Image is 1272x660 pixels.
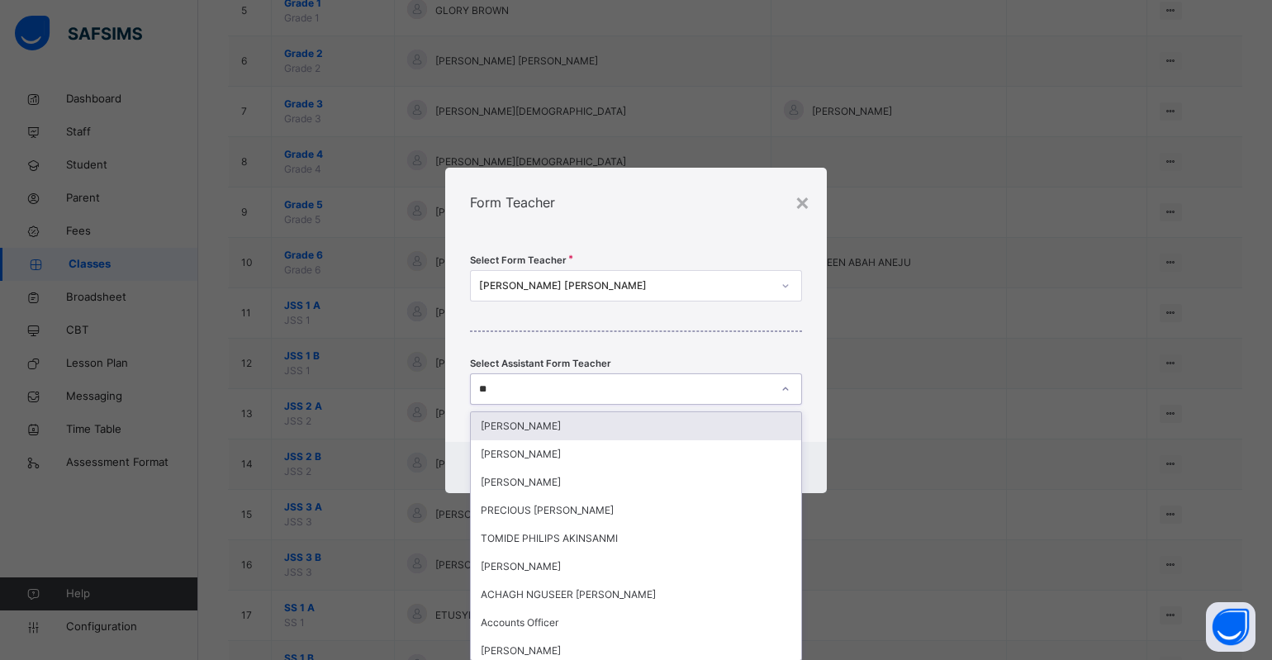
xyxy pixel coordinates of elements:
div: [PERSON_NAME] [471,412,801,440]
button: Open asap [1206,602,1255,652]
div: PRECIOUS [PERSON_NAME] [471,496,801,525]
div: ACHAGH NGUSEER [PERSON_NAME] [471,581,801,609]
div: [PERSON_NAME] [PERSON_NAME] [479,278,771,293]
span: Select Assistant Form Teacher [470,357,611,371]
span: Select Form Teacher [470,254,567,268]
div: [PERSON_NAME] [471,468,801,496]
div: [PERSON_NAME] [471,440,801,468]
div: Accounts Officer [471,609,801,637]
div: [PERSON_NAME] [471,553,801,581]
span: Form Teacher [470,194,555,211]
div: × [795,184,810,219]
div: TOMIDE PHILIPS AKINSANMI [471,525,801,553]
